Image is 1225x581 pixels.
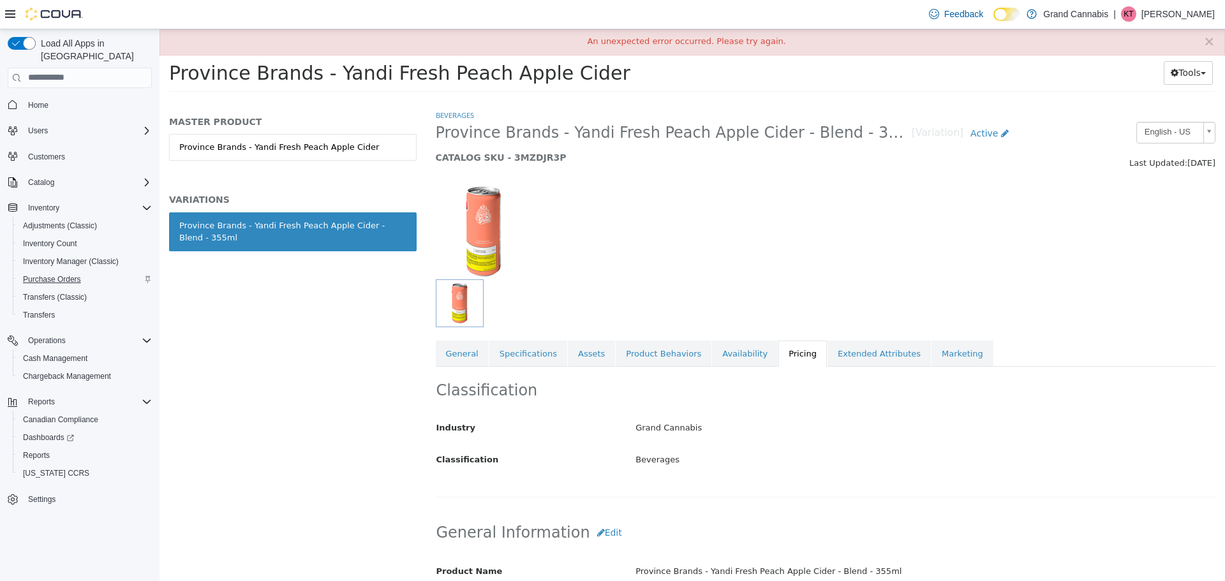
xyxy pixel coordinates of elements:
[431,492,470,515] button: Edit
[18,351,152,366] span: Cash Management
[13,446,157,464] button: Reports
[276,154,372,250] img: 150
[1121,6,1136,22] div: Kelly Trudel
[23,175,152,190] span: Catalog
[977,93,1039,113] span: English - US
[18,448,152,463] span: Reports
[811,99,838,109] span: Active
[13,411,157,429] button: Canadian Compliance
[18,351,93,366] a: Cash Management
[1044,6,1055,19] button: ×
[23,333,71,348] button: Operations
[23,371,111,381] span: Chargeback Management
[23,149,70,165] a: Customers
[553,311,618,338] a: Availability
[28,397,55,407] span: Reports
[13,429,157,446] a: Dashboards
[23,200,64,216] button: Inventory
[18,412,152,427] span: Canadian Compliance
[23,256,119,267] span: Inventory Manager (Classic)
[13,367,157,385] button: Chargeback Management
[466,531,1065,554] div: Province Brands - Yandi Fresh Peach Apple Cider - Blend - 355ml
[28,203,59,213] span: Inventory
[13,235,157,253] button: Inventory Count
[18,254,124,269] a: Inventory Manager (Classic)
[23,310,55,320] span: Transfers
[8,91,152,542] nav: Complex example
[20,190,247,215] div: Province Brands - Yandi Fresh Peach Apple Cider - Blend - 355ml
[23,200,152,216] span: Inventory
[18,290,152,305] span: Transfers (Classic)
[18,218,152,233] span: Adjustments (Classic)
[13,253,157,270] button: Inventory Manager (Classic)
[619,311,667,338] a: Pricing
[277,393,316,403] span: Industry
[772,311,834,338] a: Marketing
[18,430,152,445] span: Dashboards
[3,147,157,166] button: Customers
[23,123,53,138] button: Users
[23,98,54,113] a: Home
[277,537,343,547] span: Product Name
[18,448,55,463] a: Reports
[18,254,152,269] span: Inventory Manager (Classic)
[13,349,157,367] button: Cash Management
[28,126,48,136] span: Users
[276,122,856,134] h5: CATALOG SKU - 3MZDJR3P
[1028,129,1056,138] span: [DATE]
[993,21,994,22] span: Dark Mode
[28,177,54,188] span: Catalog
[18,369,152,384] span: Chargeback Management
[28,494,56,504] span: Settings
[18,236,82,251] a: Inventory Count
[23,97,152,113] span: Home
[3,490,157,508] button: Settings
[23,450,50,460] span: Reports
[13,217,157,235] button: Adjustments (Classic)
[277,425,339,435] span: Classification
[23,432,74,443] span: Dashboards
[18,307,152,323] span: Transfers
[28,152,65,162] span: Customers
[3,332,157,349] button: Operations
[1124,6,1133,22] span: KT
[18,272,86,287] a: Purchase Orders
[10,87,257,98] h5: MASTER PRODUCT
[23,123,152,138] span: Users
[13,306,157,324] button: Transfers
[23,221,97,231] span: Adjustments (Classic)
[28,335,66,346] span: Operations
[993,8,1020,21] input: Dark Mode
[3,96,157,114] button: Home
[26,8,83,20] img: Cova
[466,388,1065,410] div: Grand Cannabis
[1113,6,1116,22] p: |
[18,307,60,323] a: Transfers
[944,8,983,20] span: Feedback
[23,491,152,507] span: Settings
[18,430,79,445] a: Dashboards
[23,394,152,409] span: Reports
[277,351,1056,371] h2: Classification
[668,311,771,338] a: Extended Attributes
[276,311,329,338] a: General
[3,393,157,411] button: Reports
[3,199,157,217] button: Inventory
[18,466,94,481] a: [US_STATE] CCRS
[23,468,89,478] span: [US_STATE] CCRS
[1043,6,1108,22] p: Grand Cannabis
[1004,32,1053,55] button: Tools
[924,1,988,27] a: Feedback
[456,311,552,338] a: Product Behaviors
[23,415,98,425] span: Canadian Compliance
[18,272,152,287] span: Purchase Orders
[10,105,257,131] a: Province Brands - Yandi Fresh Peach Apple Cider
[10,33,471,55] span: Province Brands - Yandi Fresh Peach Apple Cider
[18,412,103,427] a: Canadian Compliance
[970,129,1028,138] span: Last Updated:
[752,99,804,109] small: [Variation]
[1141,6,1215,22] p: [PERSON_NAME]
[18,236,152,251] span: Inventory Count
[466,420,1065,442] div: Beverages
[23,274,81,284] span: Purchase Orders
